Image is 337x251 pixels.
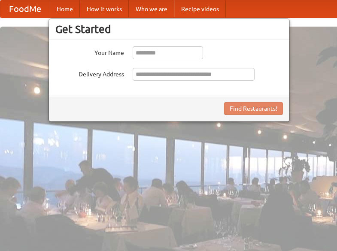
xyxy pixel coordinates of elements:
[55,46,124,57] label: Your Name
[174,0,226,18] a: Recipe videos
[80,0,129,18] a: How it works
[55,68,124,79] label: Delivery Address
[129,0,174,18] a: Who we are
[224,102,283,115] button: Find Restaurants!
[55,23,283,36] h3: Get Started
[50,0,80,18] a: Home
[0,0,50,18] a: FoodMe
